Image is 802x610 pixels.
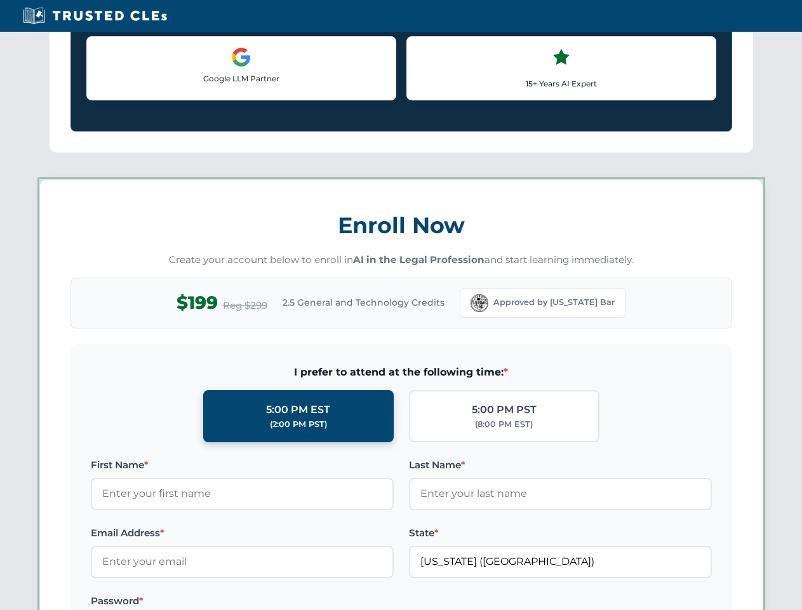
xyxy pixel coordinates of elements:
p: Create your account below to enroll in and start learning immediately. [70,253,732,268]
h3: Enroll Now [70,205,732,245]
strong: AI in the Legal Profession [353,254,485,266]
span: Approved by [US_STATE] Bar [493,296,615,309]
label: Email Address [91,525,394,541]
div: 5:00 PM EST [266,402,330,418]
div: (8:00 PM EST) [475,418,533,431]
label: Password [91,593,394,609]
img: Trusted CLEs [19,6,171,25]
span: $199 [177,288,218,317]
p: 15+ Years AI Expert [417,78,705,90]
input: Enter your first name [91,478,394,510]
img: Florida Bar [471,294,488,312]
p: Google LLM Partner [97,72,385,85]
input: Florida (FL) [409,546,712,578]
span: 2.5 General and Technology Credits [283,295,444,309]
img: Google [231,47,251,67]
input: Enter your last name [409,478,712,510]
div: (2:00 PM PST) [270,418,327,431]
label: First Name [91,457,394,473]
label: Last Name [409,457,712,473]
input: Enter your email [91,546,394,578]
label: State [409,525,712,541]
span: I prefer to attend at the following time: [91,364,712,381]
span: Reg $299 [223,298,267,313]
div: 5:00 PM PST [472,402,537,418]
